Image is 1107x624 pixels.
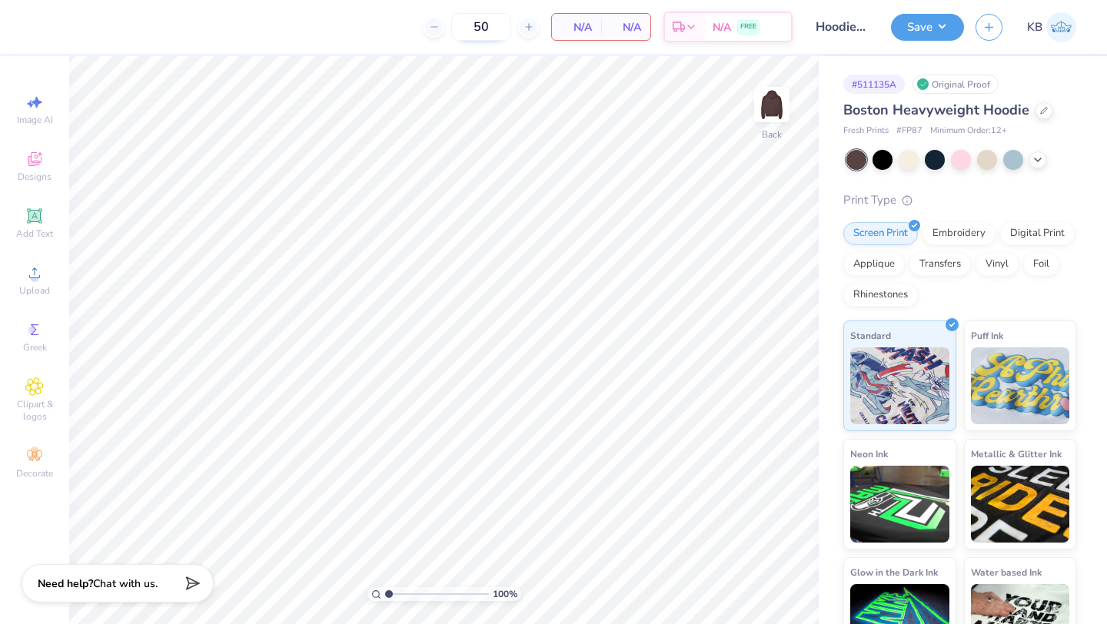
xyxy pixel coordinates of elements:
div: Rhinestones [843,284,918,307]
img: Back [756,89,787,120]
div: # 511135A [843,75,905,94]
span: Fresh Prints [843,124,889,138]
div: Back [762,128,782,141]
div: Vinyl [976,253,1019,276]
div: Screen Print [843,222,918,245]
span: Add Text [16,227,53,240]
img: Puff Ink [971,347,1070,424]
img: Metallic & Glitter Ink [971,466,1070,543]
span: # FP87 [896,124,922,138]
div: Embroidery [922,222,996,245]
span: N/A [610,19,641,35]
span: FREE [740,22,756,32]
input: – – [451,13,511,41]
span: Image AI [17,114,53,126]
span: Neon Ink [850,446,888,462]
span: Upload [19,284,50,297]
span: Water based Ink [971,564,1042,580]
span: Clipart & logos [8,398,61,423]
strong: Need help? [38,576,93,591]
span: Puff Ink [971,327,1003,344]
span: KB [1027,18,1042,36]
span: N/A [713,19,731,35]
span: Boston Heavyweight Hoodie [843,101,1029,119]
span: N/A [561,19,592,35]
span: Glow in the Dark Ink [850,564,938,580]
span: Decorate [16,467,53,480]
img: Neon Ink [850,466,949,543]
div: Applique [843,253,905,276]
div: Original Proof [913,75,999,94]
div: Transfers [909,253,971,276]
a: KB [1027,12,1076,42]
button: Save [891,14,964,41]
span: 100 % [493,587,517,601]
div: Digital Print [1000,222,1075,245]
span: Chat with us. [93,576,158,591]
span: Standard [850,327,891,344]
div: Foil [1023,253,1059,276]
span: Minimum Order: 12 + [930,124,1007,138]
span: Designs [18,171,52,183]
div: Print Type [843,191,1076,209]
img: Standard [850,347,949,424]
span: Greek [23,341,47,353]
input: Untitled Design [804,12,879,42]
img: Kaili Brenner [1046,12,1076,42]
span: Metallic & Glitter Ink [971,446,1062,462]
